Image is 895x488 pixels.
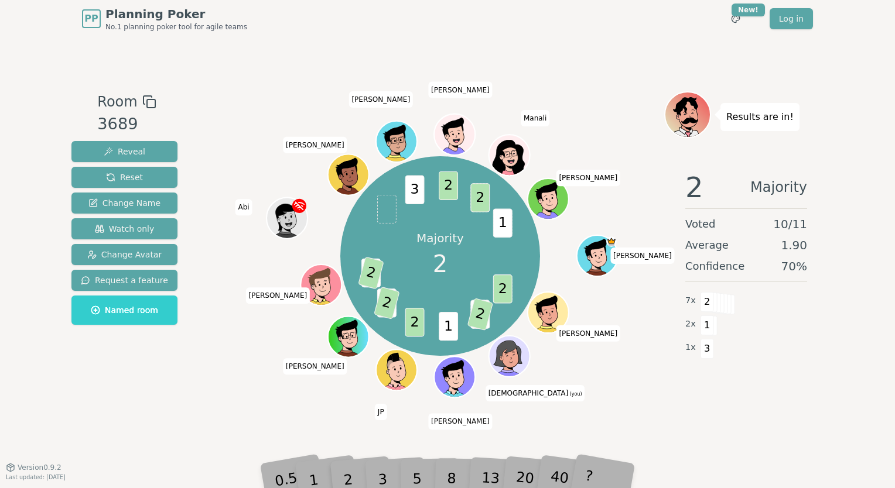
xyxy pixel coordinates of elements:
span: Click to change your name [349,91,413,108]
span: Click to change your name [235,200,252,216]
span: Confidence [685,258,744,274]
span: Click to change your name [245,288,310,304]
a: Log in [770,8,813,29]
span: 2 x [685,318,696,331]
button: Click to change your avatar [490,337,529,376]
span: PP [84,12,98,26]
div: New! [732,4,765,16]
span: 2 [374,287,401,319]
span: 2 [471,183,490,212]
button: Watch only [71,218,177,239]
span: Average [685,237,729,253]
span: Click to change your name [521,110,549,126]
span: 1 [701,315,714,335]
span: Planning Poker [105,6,247,22]
span: Watch only [95,223,155,235]
button: Request a feature [71,270,177,291]
span: 7 x [685,294,696,307]
span: Dan is the host [607,237,617,248]
span: No.1 planning poker tool for agile teams [105,22,247,32]
span: Reveal [104,146,145,157]
span: 10 / 11 [773,216,807,232]
span: 3 [405,175,425,204]
span: Click to change your name [375,404,387,420]
a: PPPlanning PokerNo.1 planning poker tool for agile teams [82,6,247,32]
span: Click to change your name [428,82,493,98]
span: 2 [493,274,513,303]
button: Reveal [71,141,177,162]
span: 2 [685,173,703,201]
span: 2 [405,308,425,336]
span: 2 [358,256,385,289]
button: Change Avatar [71,244,177,265]
span: Majority [750,173,807,201]
span: 70 % [781,258,807,274]
span: Version 0.9.2 [18,463,62,472]
span: Click to change your name [428,414,493,430]
span: Change Name [88,197,160,209]
span: Request a feature [81,274,168,286]
button: New! [725,8,746,29]
span: (you) [568,391,582,397]
span: Click to change your name [610,248,675,264]
span: 2 [701,292,714,312]
span: 2 [467,298,494,331]
span: Voted [685,216,716,232]
span: 2 [439,171,459,200]
span: Named room [91,304,158,316]
button: Change Name [71,193,177,214]
p: Results are in! [726,109,794,125]
span: 1 [493,208,513,237]
span: 1 [439,312,459,341]
span: 3 [701,339,714,359]
span: Click to change your name [556,325,620,342]
span: Room [97,91,137,112]
span: Reset [106,171,143,183]
span: Last updated: [DATE] [6,474,66,480]
span: Click to change your name [283,359,347,375]
span: 2 [433,246,448,281]
p: Majority [416,230,464,246]
span: 1.90 [781,237,807,253]
button: Reset [71,167,177,188]
span: 1 x [685,341,696,354]
button: Version0.9.2 [6,463,62,472]
span: Change Avatar [87,249,162,260]
button: Named room [71,295,177,325]
span: Click to change your name [556,170,620,187]
div: 3689 [97,112,156,136]
span: Click to change your name [486,385,585,401]
span: Click to change your name [283,137,347,153]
